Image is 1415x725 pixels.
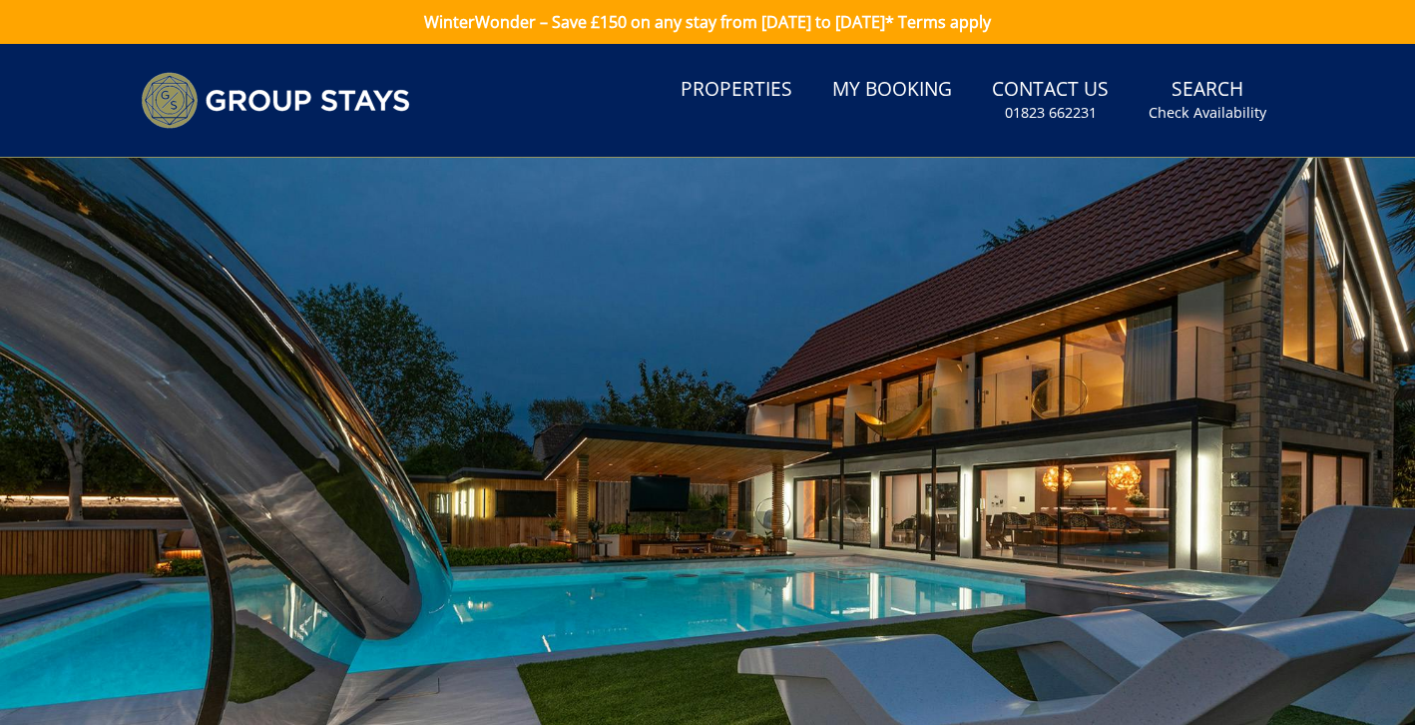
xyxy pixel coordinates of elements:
a: My Booking [824,68,960,113]
a: SearchCheck Availability [1141,68,1274,133]
img: Group Stays [141,72,410,129]
a: Contact Us01823 662231 [984,68,1117,133]
small: 01823 662231 [1005,103,1097,123]
small: Check Availability [1149,103,1266,123]
a: Properties [673,68,800,113]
